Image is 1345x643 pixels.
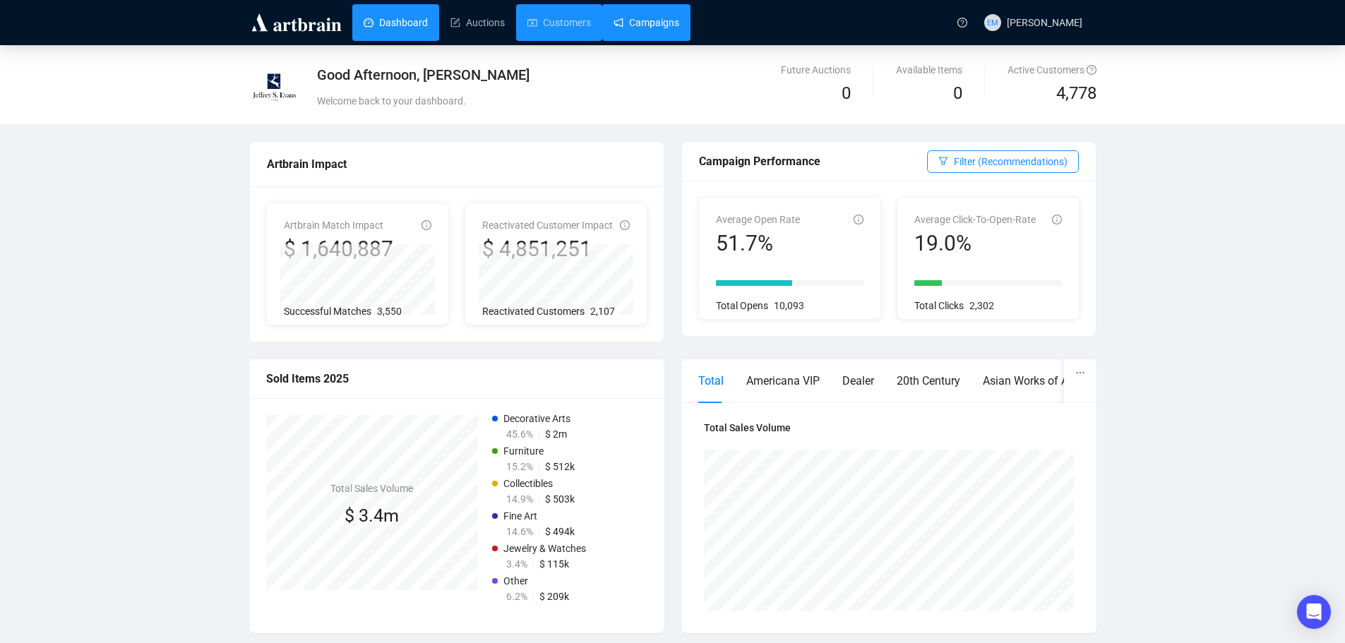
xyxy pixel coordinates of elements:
[506,526,533,537] span: 14.6%
[284,306,371,317] span: Successful Matches
[482,236,613,263] div: $ 4,851,251
[1087,65,1096,75] span: question-circle
[746,372,820,390] div: Americana VIP
[539,591,569,602] span: $ 209k
[422,220,431,230] span: info-circle
[330,481,413,496] h4: Total Sales Volume
[503,413,570,424] span: Decorative Arts
[503,510,537,522] span: Fine Art
[699,152,927,170] div: Campaign Performance
[896,62,962,78] div: Available Items
[545,428,567,440] span: $ 2m
[266,370,647,387] div: Sold Items 2025
[614,4,679,41] a: Campaigns
[1064,359,1096,386] button: ellipsis
[774,300,804,311] span: 10,093
[506,493,533,505] span: 14.9%
[317,93,811,109] div: Welcome back to your dashboard.
[1008,64,1096,76] span: Active Customers
[897,372,960,390] div: 20th Century
[506,591,527,602] span: 6.2%
[716,230,800,257] div: 51.7%
[482,306,585,317] span: Reactivated Customers
[938,156,948,166] span: filter
[854,215,863,224] span: info-circle
[954,154,1068,169] span: Filter (Recommendations)
[503,543,586,554] span: Jewelry & Watches
[716,214,800,225] span: Average Open Rate
[957,18,967,28] span: question-circle
[1075,368,1085,378] span: ellipsis
[317,65,811,85] div: Good Afternoon, [PERSON_NAME]
[698,372,724,390] div: Total
[781,62,851,78] div: Future Auctions
[590,306,615,317] span: 2,107
[539,558,569,570] span: $ 115k
[284,220,383,231] span: Artbrain Match Impact
[1056,80,1096,107] span: 4,778
[1007,17,1082,28] span: [PERSON_NAME]
[545,461,575,472] span: $ 512k
[927,150,1079,173] button: Filter (Recommendations)
[1297,595,1331,629] div: Open Intercom Messenger
[914,230,1036,257] div: 19.0%
[506,558,527,570] span: 3.4%
[620,220,630,230] span: info-circle
[249,11,344,34] img: logo
[545,493,575,505] span: $ 503k
[842,372,874,390] div: Dealer
[482,220,613,231] span: Reactivated Customer Impact
[364,4,428,41] a: Dashboard
[545,526,575,537] span: $ 494k
[987,16,998,29] span: EM
[527,4,591,41] a: Customers
[503,478,553,489] span: Collectibles
[914,214,1036,225] span: Average Click-To-Open-Rate
[716,300,768,311] span: Total Opens
[377,306,402,317] span: 3,550
[704,420,1074,435] h4: Total Sales Volume
[969,300,994,311] span: 2,302
[250,63,299,112] img: 6061d289755ea3001301038d.jpg
[503,575,528,587] span: Other
[983,372,1075,390] div: Asian Works of Art
[953,83,962,103] span: 0
[284,236,393,263] div: $ 1,640,887
[506,461,533,472] span: 15.2%
[345,505,399,526] span: $ 3.4m
[1052,215,1062,224] span: info-circle
[506,428,533,440] span: 45.6%
[267,155,647,173] div: Artbrain Impact
[842,83,851,103] span: 0
[450,4,505,41] a: Auctions
[503,445,544,457] span: Furniture
[914,300,964,311] span: Total Clicks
